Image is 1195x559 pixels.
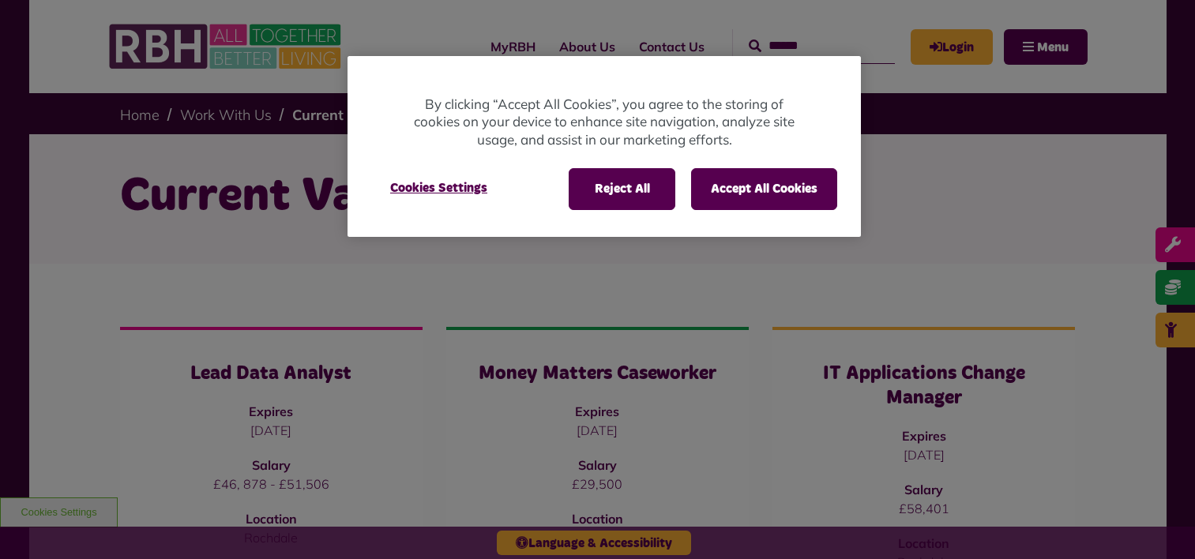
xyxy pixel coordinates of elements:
[411,96,798,149] p: By clicking “Accept All Cookies”, you agree to the storing of cookies on your device to enhance s...
[348,56,861,237] div: Cookie banner
[371,168,506,208] button: Cookies Settings
[569,168,675,209] button: Reject All
[691,168,837,209] button: Accept All Cookies
[348,56,861,237] div: Privacy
